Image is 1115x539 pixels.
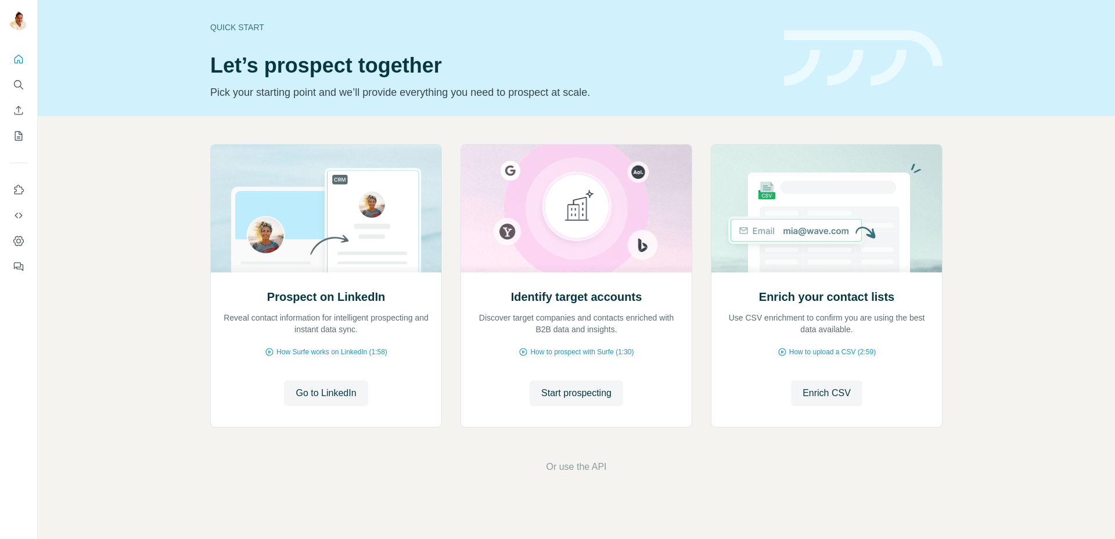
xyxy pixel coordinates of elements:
[9,74,28,95] button: Search
[296,386,356,400] span: Go to LinkedIn
[9,12,28,30] img: Avatar
[9,125,28,146] button: My lists
[284,380,368,406] button: Go to LinkedIn
[210,21,770,33] div: Quick start
[9,100,28,121] button: Enrich CSV
[9,231,28,251] button: Dashboard
[276,347,387,357] span: How Surfe works on LinkedIn (1:58)
[759,289,894,305] h2: Enrich your contact lists
[222,312,430,335] p: Reveal contact information for intelligent prospecting and instant data sync.
[541,386,612,400] span: Start prospecting
[210,54,770,77] h1: Let’s prospect together
[9,256,28,277] button: Feedback
[711,145,943,272] img: Enrich your contact lists
[530,380,623,406] button: Start prospecting
[9,49,28,70] button: Quick start
[511,289,642,305] h2: Identify target accounts
[461,145,692,272] img: Identify target accounts
[9,179,28,200] button: Use Surfe on LinkedIn
[803,386,851,400] span: Enrich CSV
[473,312,680,335] p: Discover target companies and contacts enriched with B2B data and insights.
[789,347,876,357] span: How to upload a CSV (2:59)
[210,145,442,272] img: Prospect on LinkedIn
[784,30,943,87] img: banner
[210,84,770,100] p: Pick your starting point and we’ll provide everything you need to prospect at scale.
[9,205,28,226] button: Use Surfe API
[723,312,930,335] p: Use CSV enrichment to confirm you are using the best data available.
[546,460,606,474] button: Or use the API
[791,380,862,406] button: Enrich CSV
[530,347,634,357] span: How to prospect with Surfe (1:30)
[267,289,385,305] h2: Prospect on LinkedIn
